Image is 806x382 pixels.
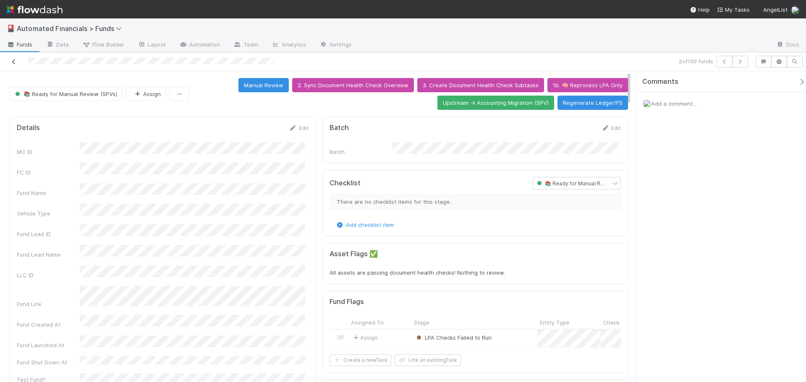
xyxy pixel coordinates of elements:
[17,24,126,33] span: Automated Financials > Funds
[289,125,309,131] a: Edit
[17,250,80,259] div: Fund Lead Name
[10,87,123,101] button: 📚 Ready for Manual Review (SPVs)
[330,298,364,306] h5: Fund Flags
[415,334,492,341] span: LPA Checks Failed to Run
[227,39,265,52] a: Team
[76,39,131,52] a: Flow Builder
[547,78,628,92] button: 1b. 🧠 Reprocess LPA Only
[540,318,569,327] span: Entity Type
[265,39,313,52] a: Analytics
[395,354,461,366] button: Link an existingTask
[417,78,544,92] button: 3. Create Document Health Check Subtasks
[330,354,391,366] button: Create a newTask
[17,320,80,329] div: Fund Created At
[17,189,80,197] div: Fund Name
[17,271,80,279] div: LLC ID
[717,6,750,13] span: My Tasks
[330,269,505,276] span: All assets are passing document health checks! Nothing to review.
[131,39,173,52] a: Layout
[330,179,361,187] h5: Checklist
[17,209,80,218] div: Vehicle Type
[601,125,621,131] a: Edit
[351,318,384,327] span: Assigned To
[763,6,788,13] span: AngelList
[313,39,359,52] a: Settings
[82,40,124,49] span: Flow Builder
[13,91,117,97] span: 📚 Ready for Manual Review (SPVs)
[415,333,492,342] div: LPA Checks Failed to Run
[769,39,806,52] a: Docs
[238,78,289,92] button: Manual Review
[557,96,628,110] button: Regenerate Ledger/FS
[292,78,414,92] button: 2. Sync Document Health Check Overview
[126,87,166,101] button: Assign
[7,3,63,17] img: logo-inverted-e16ddd16eac7371096b0.svg
[7,40,33,49] span: Funds
[17,148,80,156] div: MC ID
[643,99,651,108] img: avatar_574f8970-b283-40ff-a3d7-26909d9947cc.png
[330,148,393,156] div: Batch
[679,57,713,65] span: 2 of 100 funds
[7,25,15,32] span: 🎴
[173,39,227,52] a: Automation
[330,250,621,258] h5: Asset Flags ✅
[17,124,40,132] h5: Details
[791,6,799,14] img: avatar_574f8970-b283-40ff-a3d7-26909d9947cc.png
[717,5,750,14] a: My Tasks
[352,333,378,342] span: Assign
[642,78,678,86] span: Comments
[17,358,80,366] div: Fund Shut Down At
[39,39,76,52] a: Data
[330,194,621,210] div: There are no checklist items for this stage.
[651,100,696,107] span: Add a comment...
[414,318,429,327] span: Stage
[535,180,633,187] span: 📚 Ready for Manual Review (SPVs)
[437,96,554,110] button: Upstream -> Accounting Migration (SPV)
[336,221,394,228] a: Add checklist item
[17,230,80,238] div: Fund Lead ID
[690,5,710,14] div: Help
[330,124,349,132] h5: Batch
[603,318,636,327] span: Check Name
[17,300,80,308] div: Fund Link
[17,168,80,177] div: FC ID
[17,341,80,349] div: Fund Launched At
